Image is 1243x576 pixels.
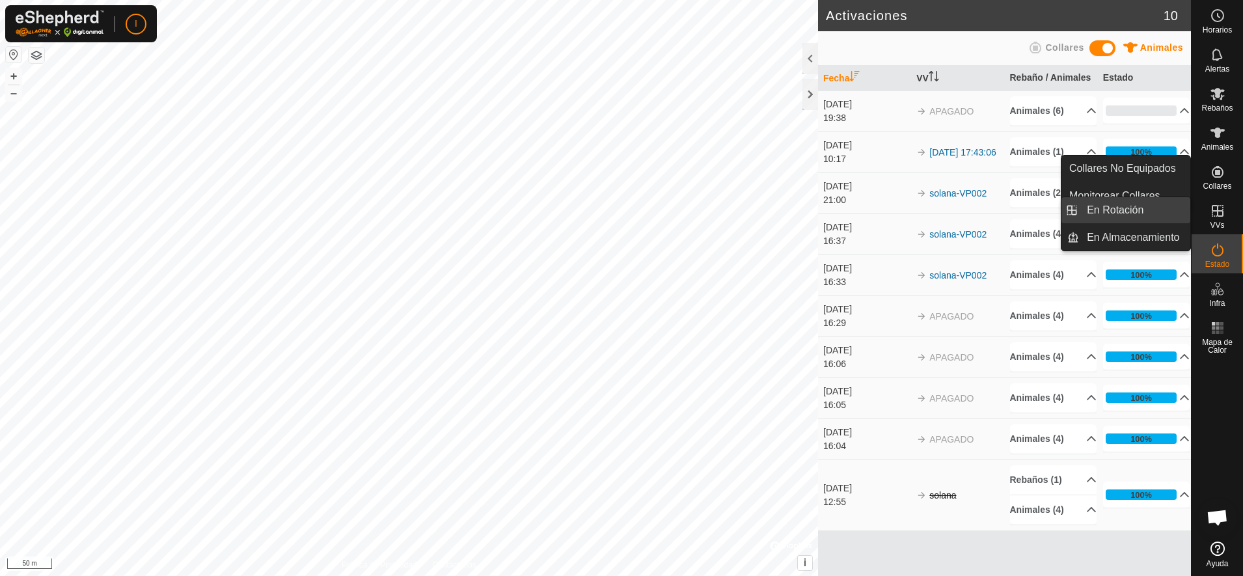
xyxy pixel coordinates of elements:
div: 16:29 [823,316,910,330]
span: Alertas [1205,65,1229,73]
span: I [135,17,137,31]
span: Ayuda [1207,560,1229,568]
a: En Almacenamiento [1079,225,1190,251]
img: arrow [916,490,927,501]
th: Fecha [818,66,911,91]
s: solana [929,490,956,501]
div: 100% [1130,269,1152,281]
span: VVs [1210,221,1224,229]
span: Collares [1203,182,1231,190]
li: En Almacenamiento [1061,225,1190,251]
p-accordion-header: 100% [1103,262,1190,288]
p-accordion-header: Animales (1) [1010,137,1097,167]
div: 16:33 [823,275,910,289]
p-accordion-header: 100% [1103,139,1190,165]
a: Contáctenos [433,559,476,571]
div: [DATE] [823,221,910,234]
p-sorticon: Activar para ordenar [929,73,939,83]
a: Collares No Equipados [1061,156,1190,182]
a: [DATE] 17:43:06 [929,147,996,158]
img: arrow [916,393,927,404]
span: Collares [1045,42,1084,53]
div: 100% [1106,392,1177,403]
a: solana-VP002 [929,229,987,240]
button: Restablecer Mapa [6,47,21,62]
a: En Rotación [1079,197,1190,223]
span: En Rotación [1087,202,1143,218]
span: Collares No Equipados [1069,161,1176,176]
span: Rebaños [1201,104,1233,112]
p-accordion-header: 0% [1103,98,1190,124]
p-accordion-header: 100% [1103,482,1190,508]
div: 19:38 [823,111,910,125]
p-accordion-header: Animales (4) [1010,342,1097,372]
div: [DATE] [823,344,910,357]
p-accordion-header: 100% [1103,303,1190,329]
div: 100% [1106,489,1177,500]
div: [DATE] [823,426,910,439]
img: Logo Gallagher [16,10,104,37]
div: 100% [1106,146,1177,157]
p-accordion-header: Animales (2) [1010,178,1097,208]
span: Infra [1209,299,1225,307]
div: [DATE] [823,385,910,398]
div: 100% [1130,392,1152,404]
span: APAGADO [929,352,974,363]
div: 16:06 [823,357,910,371]
a: solana-VP002 [929,270,987,281]
span: Estado [1205,260,1229,268]
p-accordion-header: Animales (4) [1010,260,1097,290]
span: Horarios [1203,26,1232,34]
img: arrow [916,147,927,158]
span: Mapa de Calor [1195,338,1240,354]
div: [DATE] [823,482,910,495]
div: [DATE] [823,303,910,316]
div: 16:05 [823,398,910,412]
span: Animales [1140,42,1183,53]
p-accordion-header: 100% [1103,426,1190,452]
span: i [804,557,806,568]
div: 16:37 [823,234,910,248]
div: 100% [1130,351,1152,363]
div: 12:55 [823,495,910,509]
a: solana-VP002 [929,188,987,199]
div: Chat abierto [1198,498,1237,537]
a: Ayuda [1192,536,1243,573]
div: 0% [1106,105,1177,116]
p-accordion-header: Animales (4) [1010,495,1097,525]
img: arrow [916,434,927,445]
img: arrow [916,352,927,363]
span: APAGADO [929,393,974,404]
h2: Activaciones [826,8,1164,23]
th: Estado [1098,66,1191,91]
span: En Almacenamiento [1087,230,1179,245]
p-accordion-header: Animales (4) [1010,424,1097,454]
a: Política de Privacidad [342,559,417,571]
a: Monitorear Collares [1061,183,1190,209]
div: 100% [1130,489,1152,501]
div: 100% [1106,351,1177,362]
p-accordion-header: Rebaños (1) [1010,465,1097,495]
th: Rebaño / Animales [1005,66,1098,91]
p-accordion-header: Animales (4) [1010,219,1097,249]
button: + [6,68,21,84]
div: [DATE] [823,139,910,152]
div: [DATE] [823,180,910,193]
img: arrow [916,229,927,240]
button: – [6,85,21,101]
p-accordion-header: Animales (6) [1010,96,1097,126]
img: arrow [916,106,927,117]
span: 10 [1164,6,1178,25]
button: Capas del Mapa [29,48,44,63]
li: En Rotación [1061,197,1190,223]
div: 16:04 [823,439,910,453]
div: 100% [1106,310,1177,321]
span: APAGADO [929,106,974,117]
p-sorticon: Activar para ordenar [849,73,860,83]
p-accordion-header: 100% [1103,344,1190,370]
span: Monitorear Collares [1069,188,1160,204]
img: arrow [916,311,927,322]
span: APAGADO [929,311,974,322]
